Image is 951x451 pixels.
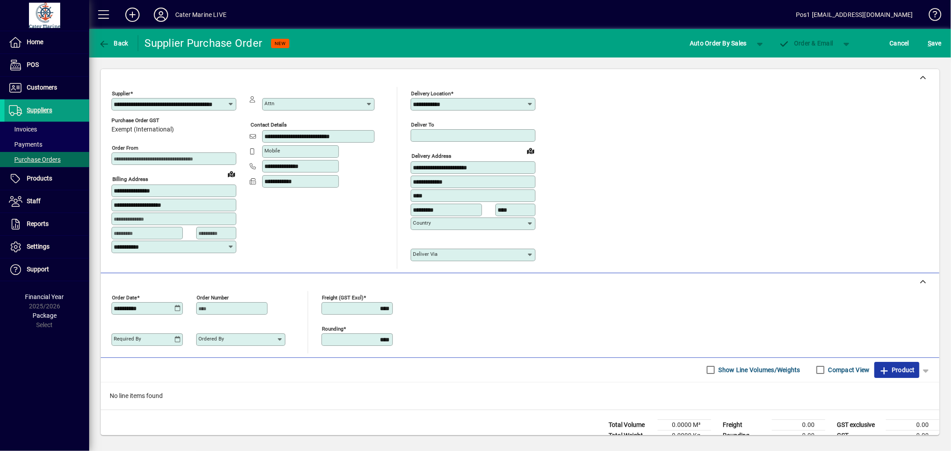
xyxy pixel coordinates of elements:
[886,419,939,430] td: 0.00
[147,7,175,23] button: Profile
[27,175,52,182] span: Products
[4,236,89,258] a: Settings
[890,36,910,50] span: Cancel
[658,419,711,430] td: 0.0000 M³
[411,90,451,97] mat-label: Delivery Location
[27,84,57,91] span: Customers
[27,266,49,273] span: Support
[224,167,239,181] a: View on map
[523,143,538,158] a: View on map
[197,294,229,300] mat-label: Order number
[604,430,658,441] td: Total Weight
[685,35,751,51] button: Auto Order By Sales
[322,325,343,332] mat-label: Rounding
[322,294,363,300] mat-label: Freight (GST excl)
[27,220,49,227] span: Reports
[922,2,940,31] a: Knowledge Base
[874,362,919,378] button: Product
[832,430,886,441] td: GST
[118,7,147,23] button: Add
[112,294,137,300] mat-label: Order date
[111,118,174,123] span: Purchase Order GST
[832,419,886,430] td: GST exclusive
[886,430,939,441] td: 0.00
[717,365,800,374] label: Show Line Volumes/Weights
[112,90,130,97] mat-label: Supplier
[718,419,772,430] td: Freight
[690,36,747,50] span: Auto Order By Sales
[928,40,931,47] span: S
[4,152,89,167] a: Purchase Orders
[4,137,89,152] a: Payments
[9,141,42,148] span: Payments
[413,220,431,226] mat-label: Country
[27,61,39,68] span: POS
[772,419,825,430] td: 0.00
[275,41,286,46] span: NEW
[27,197,41,205] span: Staff
[264,148,280,154] mat-label: Mobile
[888,35,912,51] button: Cancel
[101,382,939,410] div: No line items found
[413,251,437,257] mat-label: Deliver via
[198,336,224,342] mat-label: Ordered by
[604,419,658,430] td: Total Volume
[9,126,37,133] span: Invoices
[4,122,89,137] a: Invoices
[658,430,711,441] td: 0.0000 Kg
[4,31,89,53] a: Home
[879,363,915,377] span: Product
[89,35,138,51] app-page-header-button: Back
[175,8,226,22] div: Cater Marine LIVE
[112,145,138,151] mat-label: Order from
[774,35,838,51] button: Order & Email
[111,126,174,133] span: Exempt (International)
[4,258,89,281] a: Support
[145,36,263,50] div: Supplier Purchase Order
[99,40,128,47] span: Back
[33,312,57,319] span: Package
[926,35,944,51] button: Save
[928,36,942,50] span: ave
[4,213,89,235] a: Reports
[4,190,89,213] a: Staff
[4,168,89,190] a: Products
[796,8,913,22] div: Pos1 [EMAIL_ADDRESS][DOMAIN_NAME]
[772,430,825,441] td: 0.00
[25,293,64,300] span: Financial Year
[27,107,52,114] span: Suppliers
[27,38,43,45] span: Home
[264,100,274,107] mat-label: Attn
[4,77,89,99] a: Customers
[96,35,131,51] button: Back
[411,122,434,128] mat-label: Deliver To
[4,54,89,76] a: POS
[779,40,833,47] span: Order & Email
[27,243,49,250] span: Settings
[9,156,61,163] span: Purchase Orders
[114,336,141,342] mat-label: Required by
[718,430,772,441] td: Rounding
[827,365,870,374] label: Compact View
